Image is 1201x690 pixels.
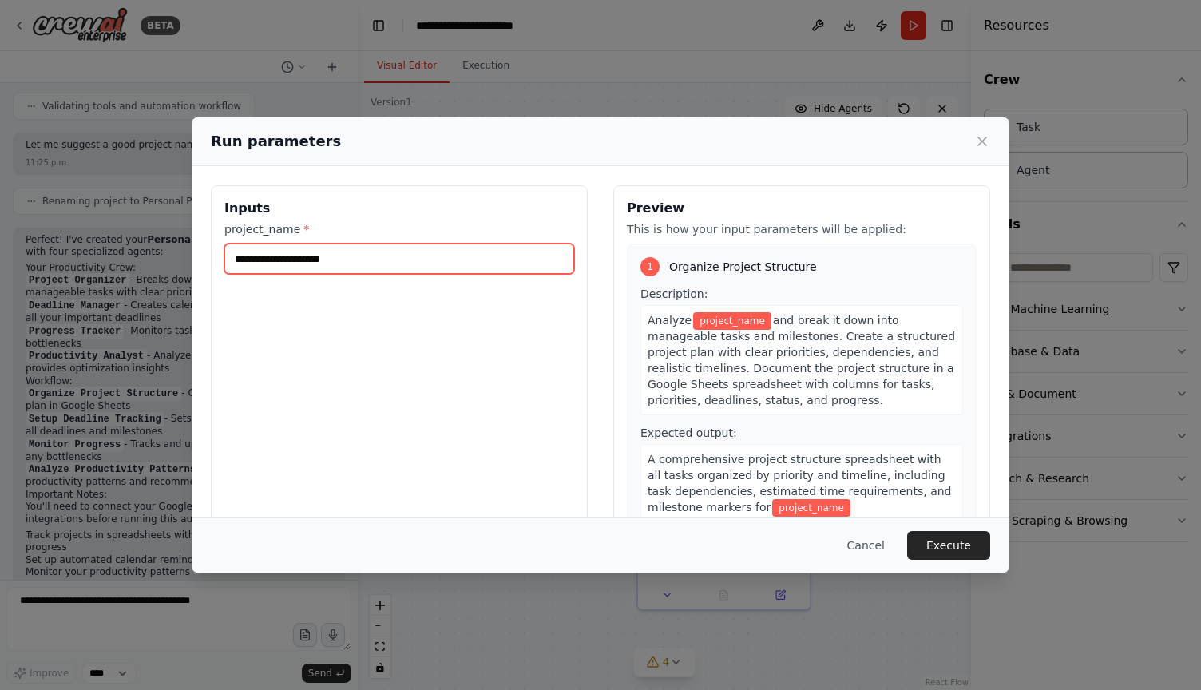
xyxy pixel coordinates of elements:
p: This is how your input parameters will be applied: [627,221,977,237]
span: A comprehensive project structure spreadsheet with all tasks organized by priority and timeline, ... [648,453,952,514]
span: Variable: project_name [693,312,771,330]
span: Variable: project_name [772,499,850,517]
h3: Inputs [224,199,574,218]
span: Expected output: [640,426,737,439]
span: Analyze [648,314,692,327]
h3: Preview [627,199,977,218]
label: project_name [224,221,574,237]
span: Description: [640,287,708,300]
span: Organize Project Structure [669,259,817,275]
button: Execute [907,531,990,560]
div: 1 [640,257,660,276]
span: and break it down into manageable tasks and milestones. Create a structured project plan with cle... [648,314,955,406]
button: Cancel [834,531,898,560]
h2: Run parameters [211,130,341,153]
